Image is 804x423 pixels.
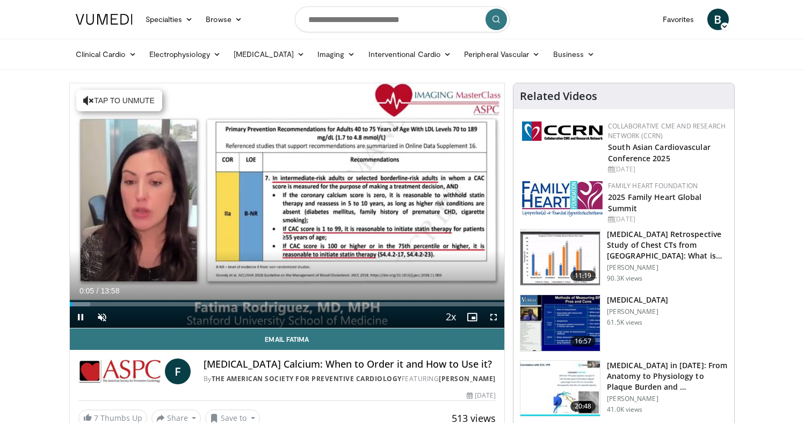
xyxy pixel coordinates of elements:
img: The American Society for Preventive Cardiology [78,359,161,384]
a: South Asian Cardiovascular Conference 2025 [608,142,711,163]
a: 16:57 [MEDICAL_DATA] [PERSON_NAME] 61.5K views [520,295,728,352]
a: Specialties [139,9,200,30]
a: Collaborative CME and Research Network (CCRN) [608,121,726,140]
div: [DATE] [608,164,726,174]
h3: [MEDICAL_DATA] Retrospective Study of Chest CTs from [GEOGRAPHIC_DATA]: What is the Re… [607,229,728,261]
img: VuMedi Logo [76,14,133,25]
a: B [707,9,729,30]
h3: [MEDICAL_DATA] [607,295,668,305]
p: [PERSON_NAME] [607,395,728,403]
a: Favorites [656,9,701,30]
h4: Related Videos [520,90,597,103]
a: The American Society for Preventive Cardiology [212,374,402,383]
img: a04ee3ba-8487-4636-b0fb-5e8d268f3737.png.150x105_q85_autocrop_double_scale_upscale_version-0.2.png [522,121,603,141]
p: 90.3K views [607,274,642,283]
div: Progress Bar [70,302,505,306]
a: 2025 Family Heart Global Summit [608,192,701,213]
div: By FEATURING [204,374,496,384]
span: 7 [94,413,98,423]
a: Electrophysiology [143,44,227,65]
a: Imaging [311,44,362,65]
span: 16:57 [570,336,596,347]
button: Fullscreen [483,306,504,328]
span: 0:05 [79,286,94,295]
video-js: Video Player [70,83,505,328]
a: [PERSON_NAME] [439,374,496,383]
p: 41.0K views [607,405,642,414]
p: 61.5K views [607,318,642,327]
img: a92b9a22-396b-4790-a2bb-5028b5f4e720.150x105_q85_crop-smart_upscale.jpg [520,295,600,351]
a: Peripheral Vascular [458,44,546,65]
div: [DATE] [608,214,726,224]
h4: [MEDICAL_DATA] Calcium: When to Order it and How to Use it? [204,359,496,370]
a: Interventional Cardio [362,44,458,65]
p: [PERSON_NAME] [607,307,668,316]
h3: [MEDICAL_DATA] in [DATE]: From Anatomy to Physiology to Plaque Burden and … [607,360,728,392]
a: Business [547,44,602,65]
button: Tap to unmute [76,90,162,111]
button: Unmute [91,306,113,328]
div: [DATE] [467,391,496,400]
img: c2eb46a3-50d3-446d-a553-a9f8510c7760.150x105_q85_crop-smart_upscale.jpg [520,230,600,285]
img: 96363db5-6b1b-407f-974b-715268b29f70.jpeg.150x105_q85_autocrop_double_scale_upscale_version-0.2.jpg [522,181,603,217]
a: Clinical Cardio [69,44,143,65]
button: Enable picture-in-picture mode [461,306,483,328]
a: 20:48 [MEDICAL_DATA] in [DATE]: From Anatomy to Physiology to Plaque Burden and … [PERSON_NAME] 4... [520,360,728,417]
button: Pause [70,306,91,328]
span: 11:19 [570,270,596,281]
a: Family Heart Foundation [608,181,698,190]
a: [MEDICAL_DATA] [227,44,311,65]
span: 13:58 [100,286,119,295]
p: [PERSON_NAME] [607,263,728,272]
span: 20:48 [570,401,596,412]
input: Search topics, interventions [295,6,510,32]
a: 11:19 [MEDICAL_DATA] Retrospective Study of Chest CTs from [GEOGRAPHIC_DATA]: What is the Re… [PE... [520,229,728,286]
img: 823da73b-7a00-425d-bb7f-45c8b03b10c3.150x105_q85_crop-smart_upscale.jpg [520,361,600,417]
a: F [165,359,191,384]
a: Email Fatima [70,328,505,350]
span: / [97,286,99,295]
button: Playback Rate [440,306,461,328]
a: Browse [199,9,249,30]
